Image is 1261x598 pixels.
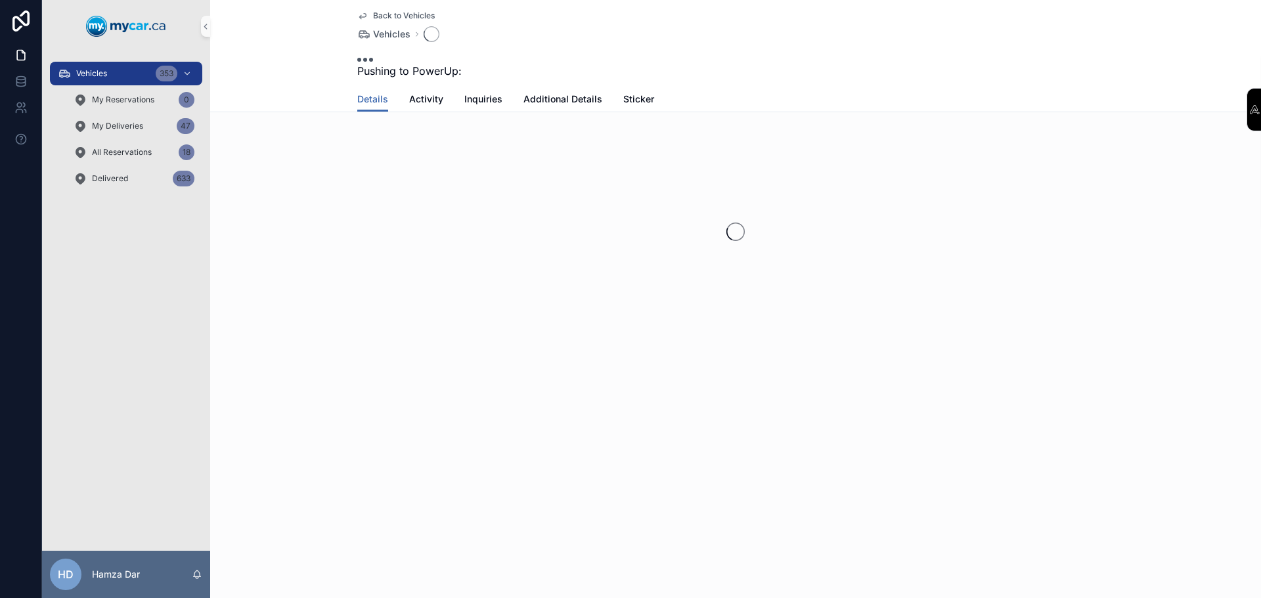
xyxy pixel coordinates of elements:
[92,568,140,581] p: Hamza Dar
[50,62,202,85] a: Vehicles353
[66,88,202,112] a: My Reservations0
[92,121,143,131] span: My Deliveries
[373,28,410,41] span: Vehicles
[357,93,388,106] span: Details
[373,11,435,21] span: Back to Vehicles
[523,87,602,114] a: Additional Details
[177,118,194,134] div: 47
[409,87,443,114] a: Activity
[179,92,194,108] div: 0
[76,68,107,79] span: Vehicles
[173,171,194,186] div: 633
[623,93,654,106] span: Sticker
[66,140,202,164] a: All Reservations18
[357,28,410,41] a: Vehicles
[58,566,74,582] span: HD
[357,87,388,112] a: Details
[623,87,654,114] a: Sticker
[42,53,210,207] div: scrollable content
[179,144,194,160] div: 18
[92,95,154,105] span: My Reservations
[156,66,177,81] div: 353
[357,63,462,79] span: Pushing to PowerUp:
[523,93,602,106] span: Additional Details
[66,114,202,138] a: My Deliveries47
[92,147,152,158] span: All Reservations
[409,93,443,106] span: Activity
[357,11,435,21] a: Back to Vehicles
[464,93,502,106] span: Inquiries
[66,167,202,190] a: Delivered633
[92,173,128,184] span: Delivered
[464,87,502,114] a: Inquiries
[86,16,166,37] img: App logo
